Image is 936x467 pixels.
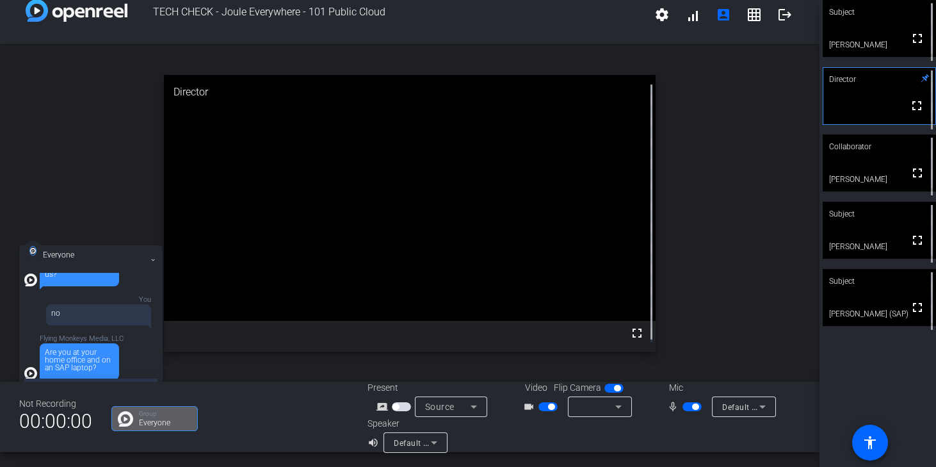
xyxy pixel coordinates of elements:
div: no [51,309,146,317]
mat-icon: grid_on [746,7,762,22]
span: Flip Camera [554,381,601,395]
mat-icon: fullscreen [910,165,925,181]
mat-icon: fullscreen [909,98,924,113]
span: Default - Poly VFree 60 Series (Bluetooth) [722,402,877,412]
p: Flying Monkeys Media, LLC [40,335,124,342]
img: all-white.svg [24,274,37,286]
div: Not Recording [19,397,92,411]
span: Source [425,402,455,412]
mat-icon: mic_none [667,399,682,414]
mat-icon: videocam_outline [523,399,538,414]
span: Video [525,381,547,395]
mat-icon: fullscreen [910,31,925,46]
mat-icon: volume_up [367,435,383,450]
img: Chat Icon [118,411,133,427]
p: Group [139,411,191,417]
mat-icon: fullscreen [629,325,645,341]
mat-icon: fullscreen [910,300,925,315]
div: Subject [823,202,936,226]
div: Director [823,67,936,92]
p: Everyone [139,419,191,427]
div: Speaker [367,417,444,430]
div: Are you at your home office and on an SAP laptop? [45,348,114,372]
img: all-white.svg [29,246,36,256]
h3: Everyone [43,252,95,258]
mat-icon: fullscreen [910,233,925,248]
img: all-white.svg [24,367,37,380]
mat-icon: logout [777,7,793,22]
span: Default - Poly VFree 60 Series (Bluetooth) [394,438,549,448]
div: Mic [656,381,784,395]
mat-icon: accessibility [862,435,878,450]
div: Director [164,75,656,110]
div: Present [367,381,496,395]
mat-icon: account_box [716,7,731,22]
span: 00:00:00 [19,406,92,437]
mat-icon: settings [654,7,670,22]
div: Subject [823,269,936,293]
div: Collaborator [823,135,936,159]
div: Hi [PERSON_NAME], Can you hear or see us? [45,255,114,278]
mat-icon: screen_share_outline [376,399,392,414]
p: You [46,296,151,303]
